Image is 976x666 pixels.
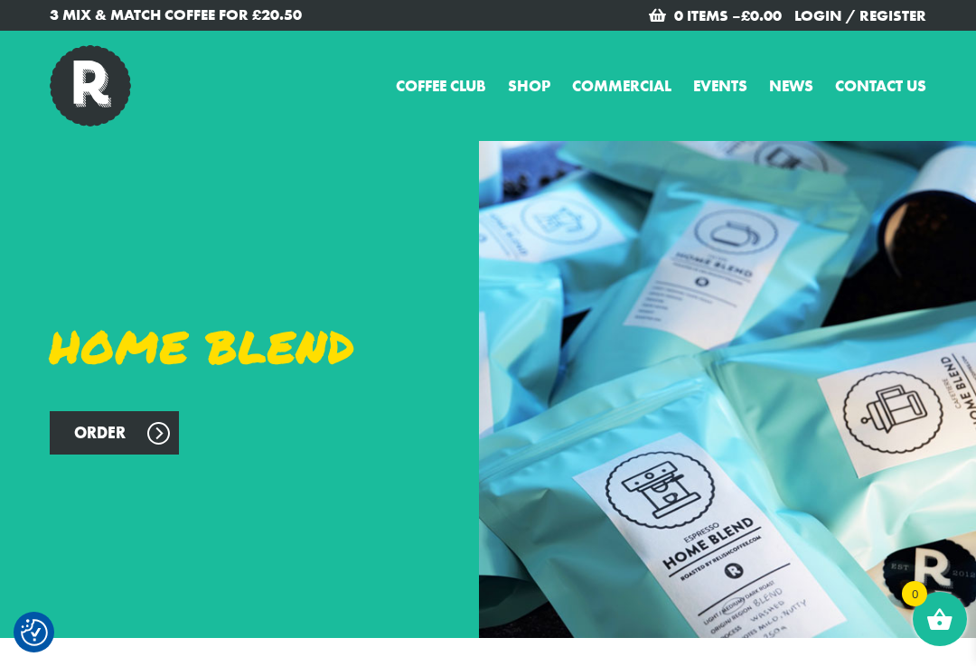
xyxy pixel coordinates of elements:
a: Events [693,75,747,98]
a: Commercial [572,75,671,98]
a: 0 items –£0.00 [674,6,782,25]
a: Shop [508,75,550,98]
img: Revisit consent button [21,619,48,646]
a: Contact us [835,75,926,98]
a: Login / Register [794,6,926,25]
bdi: 0.00 [741,6,782,25]
span: 0 [902,581,927,606]
a: Coffee Club [396,75,486,98]
a: News [769,75,813,98]
img: Relish Coffee [50,45,131,127]
h1: Home Blend [50,324,474,368]
a: 3 Mix & Match Coffee for £20.50 [50,4,474,26]
button: Consent Preferences [21,619,48,646]
a: Order [50,411,179,455]
span: £ [741,6,750,25]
